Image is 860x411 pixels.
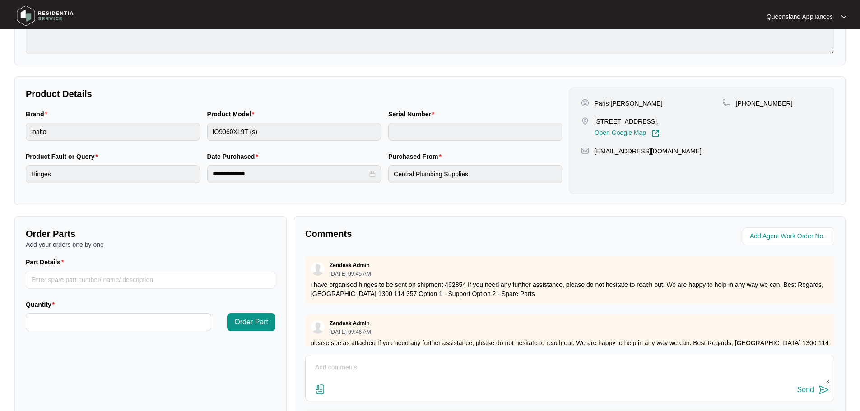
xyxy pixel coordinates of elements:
[213,169,368,179] input: Date Purchased
[26,258,68,267] label: Part Details
[581,99,589,107] img: user-pin
[26,240,275,249] p: Add your orders one by one
[26,110,51,119] label: Brand
[841,14,846,19] img: dropdown arrow
[595,147,702,156] p: [EMAIL_ADDRESS][DOMAIN_NAME]
[722,99,730,107] img: map-pin
[595,129,660,138] a: Open Google Map
[227,313,275,331] button: Order Part
[750,231,829,242] input: Add Agent Work Order No.
[595,99,663,108] p: Paris [PERSON_NAME]
[818,384,829,395] img: send-icon.svg
[207,123,381,141] input: Product Model
[26,165,200,183] input: Product Fault or Query
[330,320,370,327] p: Zendesk Admin
[388,152,445,161] label: Purchased From
[26,152,102,161] label: Product Fault or Query
[581,147,589,155] img: map-pin
[388,165,562,183] input: Purchased From
[26,271,275,289] input: Part Details
[330,329,371,335] p: [DATE] 09:46 AM
[26,314,211,331] input: Quantity
[315,384,325,395] img: file-attachment-doc.svg
[207,110,258,119] label: Product Model
[26,300,58,309] label: Quantity
[797,384,829,396] button: Send
[767,12,833,21] p: Queensland Appliances
[26,88,562,100] p: Product Details
[388,123,562,141] input: Serial Number
[311,262,325,276] img: user.svg
[651,129,660,138] img: Link-External
[26,123,200,141] input: Brand
[305,227,563,240] p: Comments
[311,338,829,356] p: please see as attached If you need any further assistance, please do not hesitate to reach out. W...
[330,271,371,277] p: [DATE] 09:45 AM
[595,117,660,126] p: [STREET_ADDRESS],
[14,2,77,29] img: residentia service logo
[388,110,438,119] label: Serial Number
[797,386,814,394] div: Send
[736,99,793,108] p: [PHONE_NUMBER]
[207,152,262,161] label: Date Purchased
[26,227,275,240] p: Order Parts
[581,117,589,125] img: map-pin
[311,320,325,334] img: user.svg
[234,317,268,328] span: Order Part
[311,280,829,298] p: i have organised hinges to be sent on shipment 462854 If you need any further assistance, please ...
[330,262,370,269] p: Zendesk Admin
